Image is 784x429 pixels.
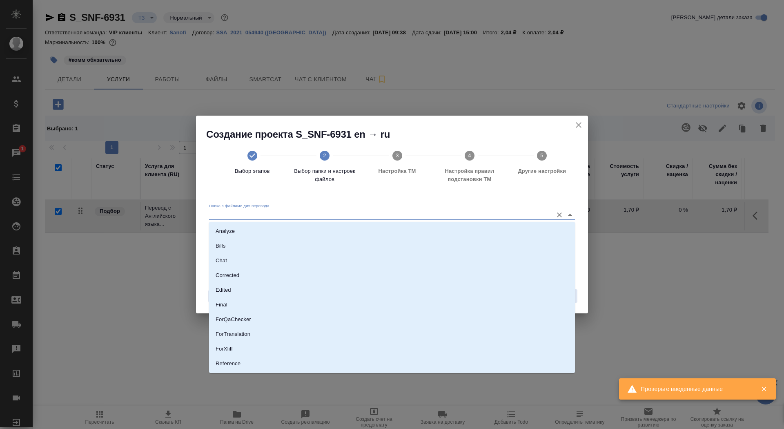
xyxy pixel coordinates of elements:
[755,385,772,393] button: Закрыть
[206,128,588,141] h2: Создание проекта S_SNF-6931 en → ru
[216,315,251,324] p: ForQaChecker
[216,360,241,368] p: Reference
[219,167,285,175] span: Выбор этапов
[292,167,357,183] span: Выбор папки и настроек файлов
[216,286,231,294] p: Edited
[216,330,250,338] p: ForTranslation
[216,242,225,250] p: Bills
[572,119,585,131] button: close
[323,152,326,159] text: 2
[641,385,748,393] div: Проверьте введенные данные
[554,209,565,221] button: Очистить
[216,345,233,353] p: ForXliff
[541,152,543,159] text: 5
[216,271,239,279] p: Corrected
[437,167,502,183] span: Настройка правил подстановки TM
[216,257,227,265] p: Chat
[209,204,269,208] label: Папка с файлами для перевода
[396,152,399,159] text: 3
[216,227,235,235] p: Analyze
[364,167,430,175] span: Настройка ТМ
[468,152,471,159] text: 4
[208,290,234,303] button: Назад
[509,167,575,175] span: Другие настройки
[564,209,576,221] button: Close
[216,301,227,309] p: Final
